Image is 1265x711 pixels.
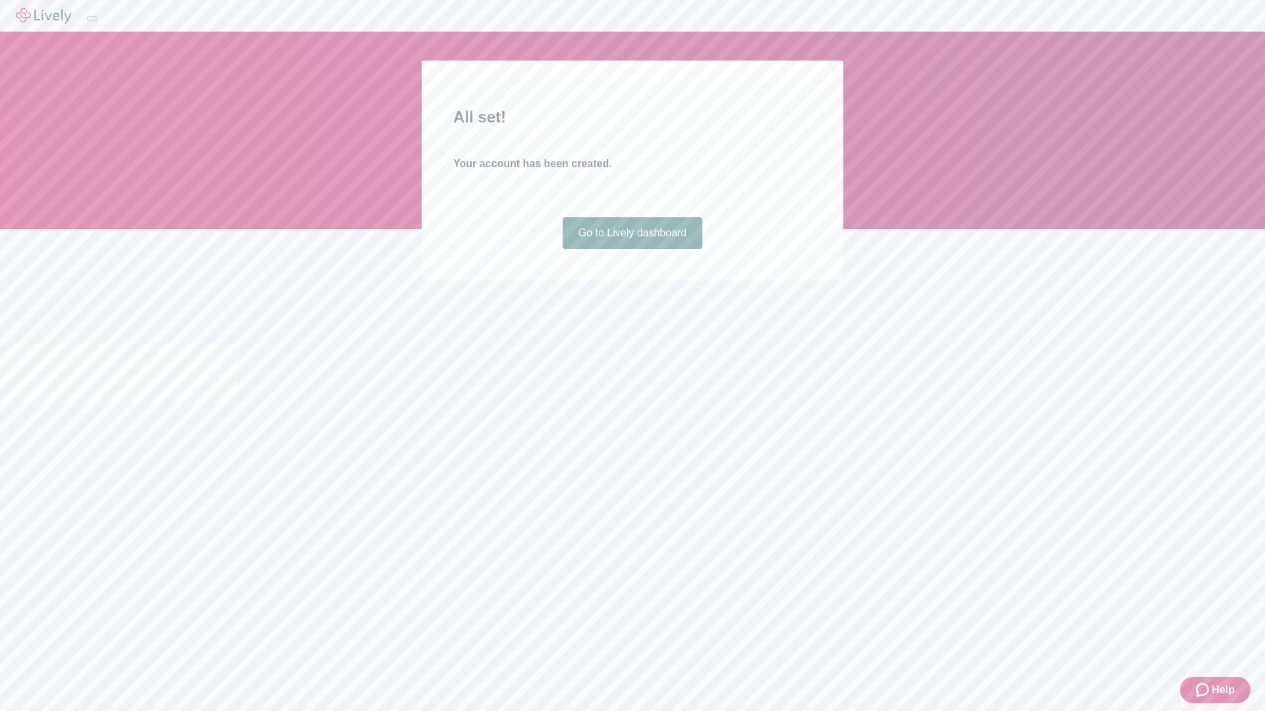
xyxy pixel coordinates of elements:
[16,8,71,24] img: Lively
[1212,682,1235,698] span: Help
[563,217,703,249] a: Go to Lively dashboard
[453,105,812,129] h2: All set!
[1196,682,1212,698] svg: Zendesk support icon
[87,16,98,20] button: Log out
[1180,677,1251,703] button: Zendesk support iconHelp
[453,156,812,172] h4: Your account has been created.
